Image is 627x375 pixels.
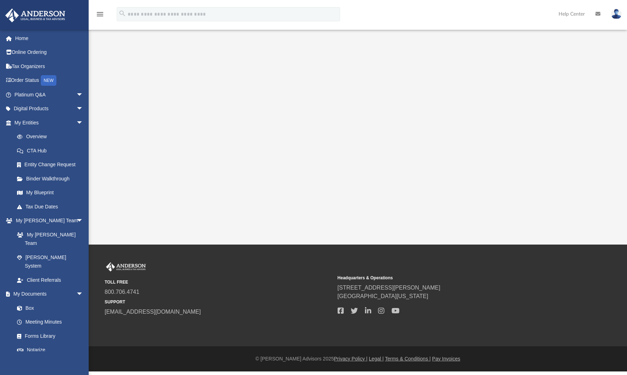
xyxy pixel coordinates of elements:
a: Overview [10,130,94,144]
span: arrow_drop_down [76,214,90,228]
a: Digital Productsarrow_drop_down [5,102,94,116]
a: My Blueprint [10,186,90,200]
div: NEW [41,75,56,86]
a: My Entitiesarrow_drop_down [5,116,94,130]
a: Tax Due Dates [10,200,94,214]
a: Terms & Conditions | [385,356,431,362]
a: [PERSON_NAME] System [10,250,90,273]
a: [STREET_ADDRESS][PERSON_NAME] [338,285,440,291]
a: Box [10,301,87,315]
a: Home [5,31,94,45]
div: © [PERSON_NAME] Advisors 2025 [89,355,627,363]
a: Pay Invoices [432,356,460,362]
a: Meeting Minutes [10,315,90,329]
a: Forms Library [10,329,87,343]
img: Anderson Advisors Platinum Portal [105,262,147,272]
small: SUPPORT [105,299,333,305]
a: Notarize [10,343,90,357]
a: Tax Organizers [5,59,94,73]
small: Headquarters & Operations [338,275,566,281]
a: Platinum Q&Aarrow_drop_down [5,88,94,102]
a: My Documentsarrow_drop_down [5,287,90,301]
a: Order StatusNEW [5,73,94,88]
a: Privacy Policy | [334,356,368,362]
span: arrow_drop_down [76,116,90,130]
span: arrow_drop_down [76,88,90,102]
a: Entity Change Request [10,158,94,172]
a: 800.706.4741 [105,289,139,295]
small: TOLL FREE [105,279,333,285]
a: [EMAIL_ADDRESS][DOMAIN_NAME] [105,309,201,315]
i: menu [96,10,104,18]
a: CTA Hub [10,144,94,158]
a: Client Referrals [10,273,90,287]
span: arrow_drop_down [76,102,90,116]
a: My [PERSON_NAME] Team [10,228,87,250]
img: Anderson Advisors Platinum Portal [3,9,67,22]
span: arrow_drop_down [76,287,90,302]
a: Binder Walkthrough [10,172,94,186]
a: Legal | [369,356,384,362]
i: search [118,10,126,17]
img: User Pic [611,9,622,19]
a: Online Ordering [5,45,94,60]
a: menu [96,13,104,18]
a: My [PERSON_NAME] Teamarrow_drop_down [5,214,90,228]
a: [GEOGRAPHIC_DATA][US_STATE] [338,293,428,299]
